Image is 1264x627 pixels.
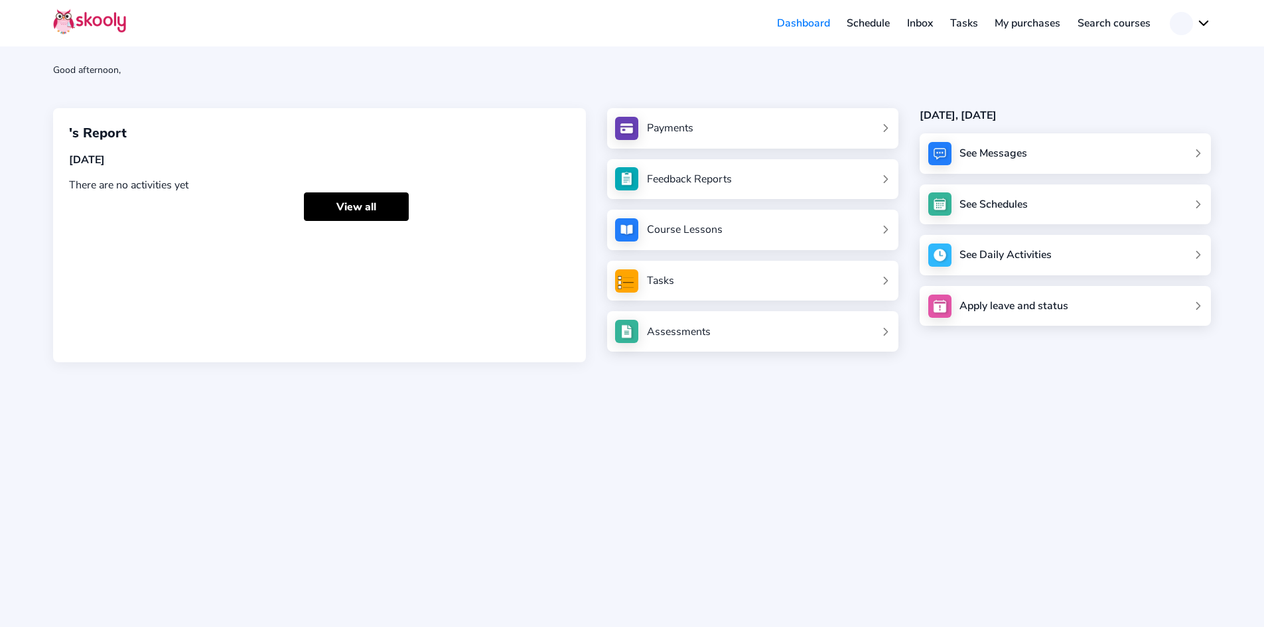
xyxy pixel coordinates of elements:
img: assessments.jpg [615,320,638,343]
a: Payments [615,117,890,140]
a: View all [304,192,409,221]
div: Apply leave and status [959,299,1068,313]
div: Assessments [647,324,711,339]
a: See Daily Activities [920,235,1211,275]
a: Apply leave and status [920,286,1211,326]
a: Inbox [898,13,942,34]
div: See Schedules [959,197,1028,212]
img: tasksForMpWeb.png [615,269,638,293]
div: Feedback Reports [647,172,732,186]
button: chevron down outline [1170,12,1211,35]
a: Tasks [615,269,890,293]
a: Search courses [1069,13,1159,34]
img: messages.jpg [928,142,951,165]
a: Schedule [839,13,899,34]
div: Good afternoon, [53,64,1211,76]
img: payments.jpg [615,117,638,140]
a: Assessments [615,320,890,343]
img: schedule.jpg [928,192,951,216]
img: activity.jpg [928,244,951,267]
div: [DATE] [69,153,570,167]
img: apply_leave.jpg [928,295,951,318]
a: Feedback Reports [615,167,890,190]
div: Tasks [647,273,674,288]
a: My purchases [986,13,1069,34]
div: Payments [647,121,693,135]
img: courses.jpg [615,218,638,242]
img: see_atten.jpg [615,167,638,190]
img: Skooly [53,9,126,35]
div: There are no activities yet [69,178,570,192]
div: Course Lessons [647,222,723,237]
a: Course Lessons [615,218,890,242]
div: See Messages [959,146,1027,161]
a: See Schedules [920,184,1211,225]
a: Tasks [942,13,987,34]
a: Dashboard [768,13,839,34]
span: 's Report [69,124,127,142]
div: See Daily Activities [959,247,1052,262]
div: [DATE], [DATE] [920,108,1211,123]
